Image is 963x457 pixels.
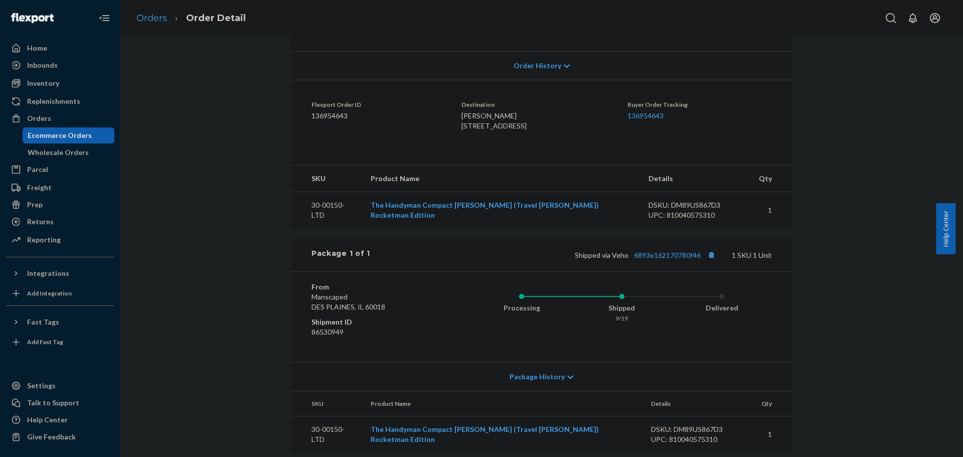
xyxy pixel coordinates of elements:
[6,57,114,73] a: Inbounds
[6,110,114,126] a: Orders
[6,395,114,411] a: Talk to Support
[128,4,254,33] ol: breadcrumbs
[925,8,945,28] button: Open account menu
[363,391,643,416] th: Product Name
[903,8,923,28] button: Open notifications
[23,144,115,161] a: Wholesale Orders
[27,60,58,70] div: Inbounds
[634,251,701,259] a: 6893e162170780f46
[27,113,51,123] div: Orders
[291,192,363,229] td: 30-00150-LTD
[27,289,72,297] div: Add Integration
[649,200,743,210] div: DSKU: DM89US867D3
[27,268,69,278] div: Integrations
[651,424,745,434] div: DSKU: DM89US867D3
[6,314,114,330] button: Fast Tags
[471,303,572,313] div: Processing
[371,425,599,443] a: The Handyman Compact [PERSON_NAME] (Travel [PERSON_NAME]) Rocketman Edition
[11,13,54,23] img: Flexport logo
[311,317,431,327] dt: Shipment ID
[6,180,114,196] a: Freight
[627,100,772,109] dt: Buyer Order Tracking
[6,75,114,91] a: Inventory
[27,217,54,227] div: Returns
[461,111,527,130] span: [PERSON_NAME] [STREET_ADDRESS]
[27,165,48,175] div: Parcel
[363,166,641,192] th: Product Name
[27,43,47,53] div: Home
[572,314,672,323] div: 9/19
[311,327,431,337] dd: 86530949
[27,317,59,327] div: Fast Tags
[6,93,114,109] a: Replenishments
[6,412,114,428] a: Help Center
[27,183,52,193] div: Freight
[27,432,76,442] div: Give Feedback
[291,166,363,192] th: SKU
[136,13,167,24] a: Orders
[27,78,59,88] div: Inventory
[23,127,115,143] a: Ecommerce Orders
[27,381,56,391] div: Settings
[705,248,718,261] button: Copy tracking number
[510,372,565,382] span: Package History
[651,434,745,444] div: UPC: 810040575310
[311,292,385,311] span: Manscaped DES PLAINES, IL 60018
[311,100,445,109] dt: Flexport Order ID
[6,265,114,281] button: Integrations
[643,391,753,416] th: Details
[6,197,114,213] a: Prep
[27,338,63,346] div: Add Fast Tag
[28,130,92,140] div: Ecommerce Orders
[94,8,114,28] button: Close Navigation
[627,111,664,120] a: 136954643
[6,40,114,56] a: Home
[575,251,718,259] span: Shipped via Veho
[291,391,363,416] th: SKU
[28,147,89,158] div: Wholesale Orders
[753,416,792,453] td: 1
[936,203,955,254] button: Help Center
[291,416,363,453] td: 30-00150-LTD
[6,162,114,178] a: Parcel
[311,282,431,292] dt: From
[311,111,445,121] dd: 136954643
[572,303,672,313] div: Shipped
[6,378,114,394] a: Settings
[672,303,772,313] div: Delivered
[27,96,80,106] div: Replenishments
[514,61,561,71] span: Order History
[751,166,792,192] th: Qty
[649,210,743,220] div: UPC: 810040575310
[6,232,114,248] a: Reporting
[370,248,772,261] div: 1 SKU 1 Unit
[27,200,43,210] div: Prep
[640,166,751,192] th: Details
[6,334,114,350] a: Add Fast Tag
[27,415,68,425] div: Help Center
[753,391,792,416] th: Qty
[27,398,79,408] div: Talk to Support
[6,214,114,230] a: Returns
[27,235,61,245] div: Reporting
[6,429,114,445] button: Give Feedback
[881,8,901,28] button: Open Search Box
[751,192,792,229] td: 1
[6,285,114,301] a: Add Integration
[186,13,246,24] a: Order Detail
[371,201,599,219] a: The Handyman Compact [PERSON_NAME] (Travel [PERSON_NAME]) Rocketman Edition
[461,100,611,109] dt: Destination
[311,248,370,261] div: Package 1 of 1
